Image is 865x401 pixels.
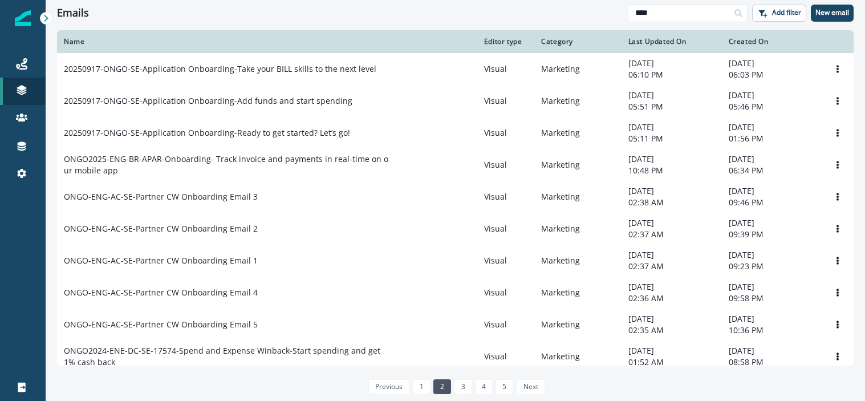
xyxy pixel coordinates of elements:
[729,325,815,336] p: 10:36 PM
[628,345,715,357] p: [DATE]
[57,309,854,341] a: ONGO-ENG-AC-SE-Partner CW Onboarding Email 5VisualMarketing[DATE]02:35 AM[DATE]10:36 PMOptions
[628,229,715,240] p: 02:37 AM
[484,37,527,46] div: Editor type
[64,319,258,330] p: ONGO-ENG-AC-SE-Partner CW Onboarding Email 5
[628,293,715,304] p: 02:36 AM
[64,255,258,266] p: ONGO-ENG-AC-SE-Partner CW Onboarding Email 1
[628,101,715,112] p: 05:51 PM
[829,220,847,237] button: Options
[829,188,847,205] button: Options
[64,153,389,176] p: ONGO2025-ENG-BR-APAR-Onboarding- Track invoice and payments in real-time on our mobile app
[368,379,409,394] a: Previous page
[628,217,715,229] p: [DATE]
[454,379,472,394] a: Page 3
[729,293,815,304] p: 09:58 PM
[628,90,715,101] p: [DATE]
[477,85,534,117] td: Visual
[628,37,715,46] div: Last Updated On
[829,284,847,301] button: Options
[64,345,389,368] p: ONGO2024-ENE-DC-SE-17574-Spend and Expense Winback-Start spending and get 1% cash back
[534,181,621,213] td: Marketing
[628,121,715,133] p: [DATE]
[477,309,534,341] td: Visual
[729,197,815,208] p: 09:46 PM
[628,249,715,261] p: [DATE]
[57,149,854,181] a: ONGO2025-ENG-BR-APAR-Onboarding- Track invoice and payments in real-time on our mobile appVisualM...
[477,181,534,213] td: Visual
[772,9,801,17] p: Add filter
[433,379,451,394] a: Page 2 is your current page
[729,345,815,357] p: [DATE]
[829,60,847,78] button: Options
[534,85,621,117] td: Marketing
[829,252,847,269] button: Options
[534,213,621,245] td: Marketing
[729,165,815,176] p: 06:34 PM
[57,213,854,245] a: ONGO-ENG-AC-SE-Partner CW Onboarding Email 2VisualMarketing[DATE]02:37 AM[DATE]09:39 PMOptions
[628,261,715,272] p: 02:37 AM
[64,191,258,202] p: ONGO-ENG-AC-SE-Partner CW Onboarding Email 3
[628,325,715,336] p: 02:35 AM
[729,121,815,133] p: [DATE]
[366,379,545,394] ul: Pagination
[534,245,621,277] td: Marketing
[628,165,715,176] p: 10:48 PM
[475,379,493,394] a: Page 4
[534,341,621,372] td: Marketing
[628,58,715,69] p: [DATE]
[829,92,847,110] button: Options
[729,37,815,46] div: Created On
[729,229,815,240] p: 09:39 PM
[57,53,854,85] a: 20250917-ONGO-SE-Application Onboarding-Take your BILL skills to the next levelVisualMarketing[DA...
[64,95,352,107] p: 20250917-ONGO-SE-Application Onboarding-Add funds and start spending
[477,149,534,181] td: Visual
[534,117,621,149] td: Marketing
[729,185,815,197] p: [DATE]
[541,37,614,46] div: Category
[534,309,621,341] td: Marketing
[628,69,715,80] p: 06:10 PM
[64,287,258,298] p: ONGO-ENG-AC-SE-Partner CW Onboarding Email 4
[729,153,815,165] p: [DATE]
[477,277,534,309] td: Visual
[729,101,815,112] p: 05:46 PM
[64,63,376,75] p: 20250917-ONGO-SE-Application Onboarding-Take your BILL skills to the next level
[57,341,854,372] a: ONGO2024-ENE-DC-SE-17574-Spend and Expense Winback-Start spending and get 1% cash backVisualMarke...
[628,313,715,325] p: [DATE]
[628,133,715,144] p: 05:11 PM
[57,7,89,19] h1: Emails
[729,58,815,69] p: [DATE]
[729,261,815,272] p: 09:23 PM
[628,281,715,293] p: [DATE]
[64,37,470,46] div: Name
[628,153,715,165] p: [DATE]
[15,10,31,26] img: Inflection
[829,316,847,333] button: Options
[534,149,621,181] td: Marketing
[57,85,854,117] a: 20250917-ONGO-SE-Application Onboarding-Add funds and start spendingVisualMarketing[DATE]05:51 PM...
[64,127,350,139] p: 20250917-ONGO-SE-Application Onboarding-Ready to get started? Let’s go!
[815,9,849,17] p: New email
[729,217,815,229] p: [DATE]
[477,53,534,85] td: Visual
[729,90,815,101] p: [DATE]
[829,124,847,141] button: Options
[496,379,513,394] a: Page 5
[729,133,815,144] p: 01:56 PM
[628,185,715,197] p: [DATE]
[57,245,854,277] a: ONGO-ENG-AC-SE-Partner CW Onboarding Email 1VisualMarketing[DATE]02:37 AM[DATE]09:23 PMOptions
[729,69,815,80] p: 06:03 PM
[516,379,545,394] a: Next page
[829,156,847,173] button: Options
[64,223,258,234] p: ONGO-ENG-AC-SE-Partner CW Onboarding Email 2
[752,5,806,22] button: Add filter
[811,5,854,22] button: New email
[57,277,854,309] a: ONGO-ENG-AC-SE-Partner CW Onboarding Email 4VisualMarketing[DATE]02:36 AM[DATE]09:58 PMOptions
[729,281,815,293] p: [DATE]
[57,117,854,149] a: 20250917-ONGO-SE-Application Onboarding-Ready to get started? Let’s go!VisualMarketing[DATE]05:11...
[729,249,815,261] p: [DATE]
[477,117,534,149] td: Visual
[534,53,621,85] td: Marketing
[729,357,815,368] p: 08:58 PM
[413,379,431,394] a: Page 1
